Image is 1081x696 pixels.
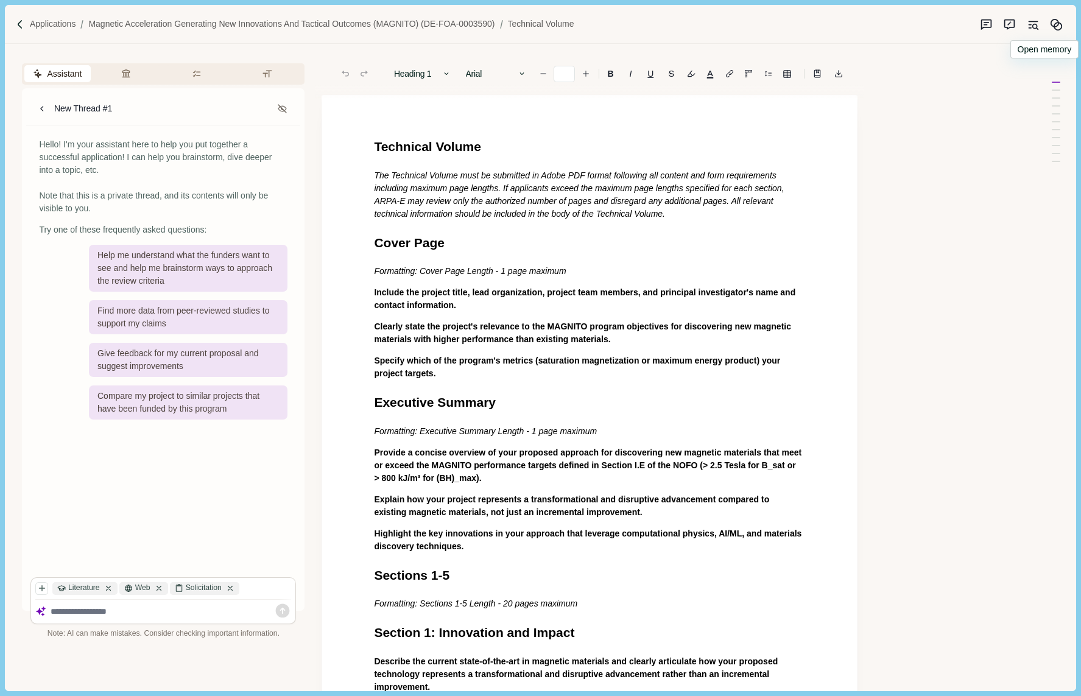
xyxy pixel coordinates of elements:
span: Describe the current state-of-the-art in magnetic materials and clearly articulate how your propo... [374,656,780,692]
span: Sections 1-5 [374,568,449,582]
span: Formatting: Sections 1-5 Length - 20 pages maximum [374,599,577,608]
button: Line height [721,65,738,82]
b: B [608,69,614,78]
button: Line height [809,65,826,82]
span: Formatting: Executive Summary Length - 1 page maximum [374,426,597,436]
img: Forward slash icon [76,19,88,30]
button: Undo [337,65,354,82]
div: Try one of these frequently asked questions: [39,223,287,236]
button: I [622,65,639,82]
button: Decrease font size [535,65,552,82]
button: Export to docx [830,65,847,82]
button: S [662,65,680,82]
div: Compare my project to similar projects that have been funded by this program [89,385,287,420]
div: Hello! I'm your assistant here to help you put together a successful application! I can help you ... [39,138,287,215]
div: New Thread #1 [54,102,112,115]
button: Heading 1 [388,65,457,82]
button: Line height [759,65,776,82]
span: Provide a concise overview of your proposed approach for discovering new magnetic materials that ... [374,448,804,483]
img: Forward slash icon [15,19,26,30]
span: Explain how your project represents a transformational and disruptive advancement compared to exi... [374,494,772,517]
span: Highlight the key innovations in your approach that leverage computational physics, AI/ML, and ma... [374,529,804,551]
div: Solicitation [170,582,239,595]
div: Find more data from peer-reviewed studies to support my claims [89,300,287,334]
a: Magnetic Acceleration Generating New Innovations and Tactical Outcomes (MAGNITO) (DE-FOA-0003590) [88,18,495,30]
div: Literature [52,582,117,595]
span: The Technical Volume must be submitted in Adobe PDF format following all content and form require... [374,170,786,219]
img: Forward slash icon [495,19,508,30]
button: Redo [356,65,373,82]
span: Cover Page [374,236,445,250]
button: Increase font size [577,65,594,82]
button: Arial [459,65,532,82]
span: Executive Summary [374,395,496,409]
span: Specify which of the program's metrics (saturation magnetization or maximum energy product) your ... [374,356,783,378]
button: Adjust margins [740,65,757,82]
button: U [641,65,660,82]
s: S [669,69,674,78]
a: Applications [30,18,76,30]
span: Formatting: Cover Page Length - 1 page maximum [374,266,566,276]
span: Technical Volume [374,139,481,153]
button: B [601,65,620,82]
div: Note: AI can make mistakes. Consider checking important information. [30,628,296,639]
a: Technical Volume [508,18,574,30]
i: I [630,69,632,78]
div: Help me understand what the funders want to see and help me brainstorm ways to approach the revie... [89,245,287,292]
div: Give feedback for my current proposal and suggest improvements [89,343,287,377]
u: U [647,69,653,78]
span: Section 1: Innovation and Impact [374,625,574,639]
div: Web [119,582,167,595]
span: Include the project title, lead organization, project team members, and principal investigator's ... [374,287,798,310]
span: Clearly state the project's relevance to the MAGNITO program objectives for discovering new magne... [374,322,794,344]
span: Assistant [47,68,82,80]
button: Line height [778,65,795,82]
